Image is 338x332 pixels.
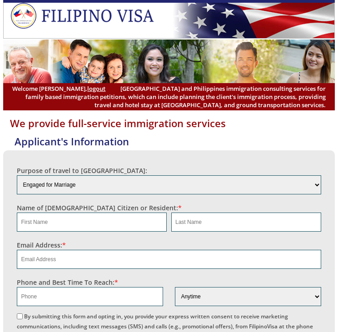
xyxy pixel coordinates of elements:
label: Purpose of travel to [GEOGRAPHIC_DATA]: [17,166,147,175]
select: Phone and Best Reach Time are required. [175,287,321,306]
input: Phone [17,287,163,306]
input: By submitting this form and opting in, you provide your express written consent to receive market... [17,313,23,319]
a: logout [87,84,105,93]
input: Last Name [171,213,321,232]
label: Email Address: [17,241,66,249]
h1: We provide full-service immigration services [3,116,334,130]
span: [GEOGRAPHIC_DATA] and Philippines immigration consulting services for family based immigration pe... [12,84,325,109]
span: Welcome [PERSON_NAME], [12,84,105,93]
input: Email Address [17,250,321,269]
label: Phone and Best Time To Reach: [17,278,118,287]
input: First Name [17,213,167,232]
h4: Applicant's Information [8,134,334,148]
label: Name of [DEMOGRAPHIC_DATA] Citizen or Resident: [17,203,182,212]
